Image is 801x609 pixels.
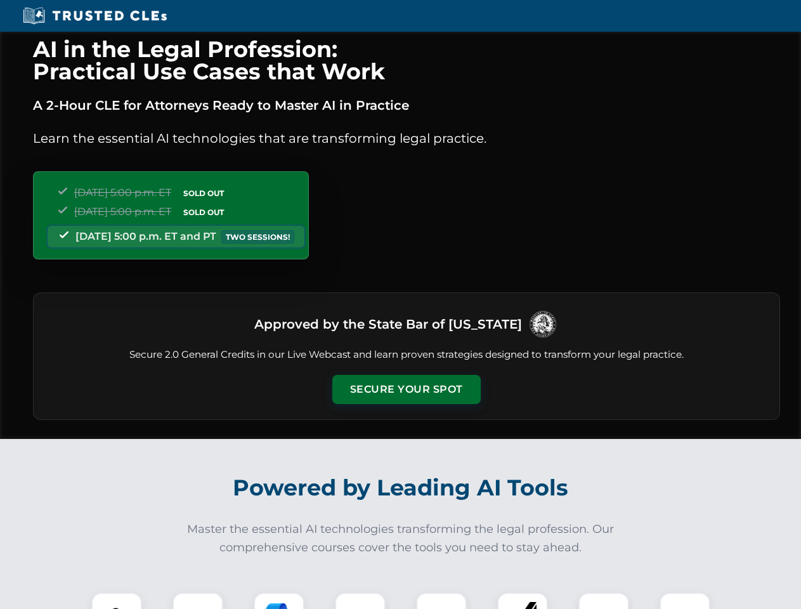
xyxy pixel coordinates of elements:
p: Secure 2.0 General Credits in our Live Webcast and learn proven strategies designed to transform ... [49,348,764,362]
h2: Powered by Leading AI Tools [49,466,752,510]
span: [DATE] 5:00 p.m. ET [74,206,171,218]
span: SOLD OUT [179,187,228,200]
img: Logo [527,308,559,340]
span: [DATE] 5:00 p.m. ET [74,187,171,199]
button: Secure Your Spot [332,375,481,404]
img: Trusted CLEs [19,6,171,25]
span: SOLD OUT [179,206,228,219]
p: Learn the essential AI technologies that are transforming legal practice. [33,128,780,148]
p: A 2-Hour CLE for Attorneys Ready to Master AI in Practice [33,95,780,115]
h1: AI in the Legal Profession: Practical Use Cases that Work [33,38,780,82]
h3: Approved by the State Bar of [US_STATE] [254,313,522,336]
p: Master the essential AI technologies transforming the legal profession. Our comprehensive courses... [179,520,623,557]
